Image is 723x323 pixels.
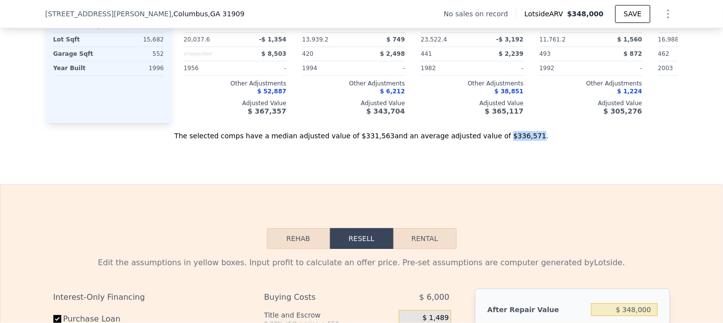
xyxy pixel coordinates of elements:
div: 552 [111,47,164,61]
span: 20,037.6 [184,36,210,43]
div: Year Built [53,61,107,75]
div: Title and Escrow [264,310,395,320]
span: , Columbus [171,9,245,19]
button: SAVE [615,5,650,23]
div: 1992 [540,61,589,75]
div: Adjusted Value [302,99,405,107]
div: The selected comps have a median adjusted value of $331,563 and an average adjusted value of $336... [45,123,678,141]
span: $ 1,224 [617,88,642,95]
div: Garage Sqft [53,47,107,61]
div: Other Adjustments [540,80,642,87]
div: No sales on record [444,9,516,19]
div: 1956 [184,61,233,75]
div: Adjusted Value [540,99,642,107]
span: 493 [540,50,551,57]
span: , GA 31909 [208,10,245,18]
button: Show Options [658,4,678,24]
span: $ 38,851 [495,88,524,95]
div: Unspecified [184,47,233,61]
span: $ 52,887 [257,88,287,95]
div: 1994 [302,61,352,75]
div: Adjusted Value [184,99,287,107]
div: 1996 [111,61,164,75]
span: 11,761.2 [540,36,566,43]
span: 13,939.2 [302,36,329,43]
div: Adjusted Value [421,99,524,107]
div: Edit the assumptions in yellow boxes. Input profit to calculate an offer price. Pre-set assumptio... [53,257,670,269]
div: After Repair Value [487,301,587,319]
span: 462 [658,50,670,57]
div: Interest-Only Financing [53,288,241,306]
div: Other Adjustments [184,80,287,87]
span: 441 [421,50,432,57]
span: [STREET_ADDRESS][PERSON_NAME] [45,9,171,19]
span: 23,522.4 [421,36,447,43]
span: $ 749 [386,36,405,43]
div: Other Adjustments [302,80,405,87]
button: Rehab [267,228,330,249]
span: 16,988.4 [658,36,684,43]
div: Lot Sqft [53,33,107,46]
div: Other Adjustments [421,80,524,87]
span: $ 2,239 [499,50,523,57]
div: 2003 [658,61,708,75]
span: 420 [302,50,314,57]
button: Resell [330,228,393,249]
span: $ 367,357 [248,107,286,115]
span: $ 6,000 [419,288,449,306]
span: $ 8,503 [261,50,286,57]
div: - [356,61,405,75]
span: $ 305,276 [603,107,642,115]
span: $ 1,560 [617,36,642,43]
span: $348,000 [567,10,604,18]
div: - [237,61,287,75]
div: - [474,61,524,75]
span: $ 343,704 [366,107,405,115]
span: $ 2,498 [380,50,405,57]
div: - [593,61,642,75]
span: $ 365,117 [485,107,523,115]
span: Lotside ARV [524,9,567,19]
span: $ 6,212 [380,88,405,95]
div: 1982 [421,61,470,75]
span: -$ 1,354 [259,36,286,43]
span: $ 1,489 [423,314,449,323]
span: -$ 3,192 [496,36,523,43]
div: 15,682 [111,33,164,46]
button: Rental [393,228,457,249]
input: Purchase Loan [53,315,61,323]
div: Buying Costs [264,288,374,306]
span: $ 872 [624,50,642,57]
